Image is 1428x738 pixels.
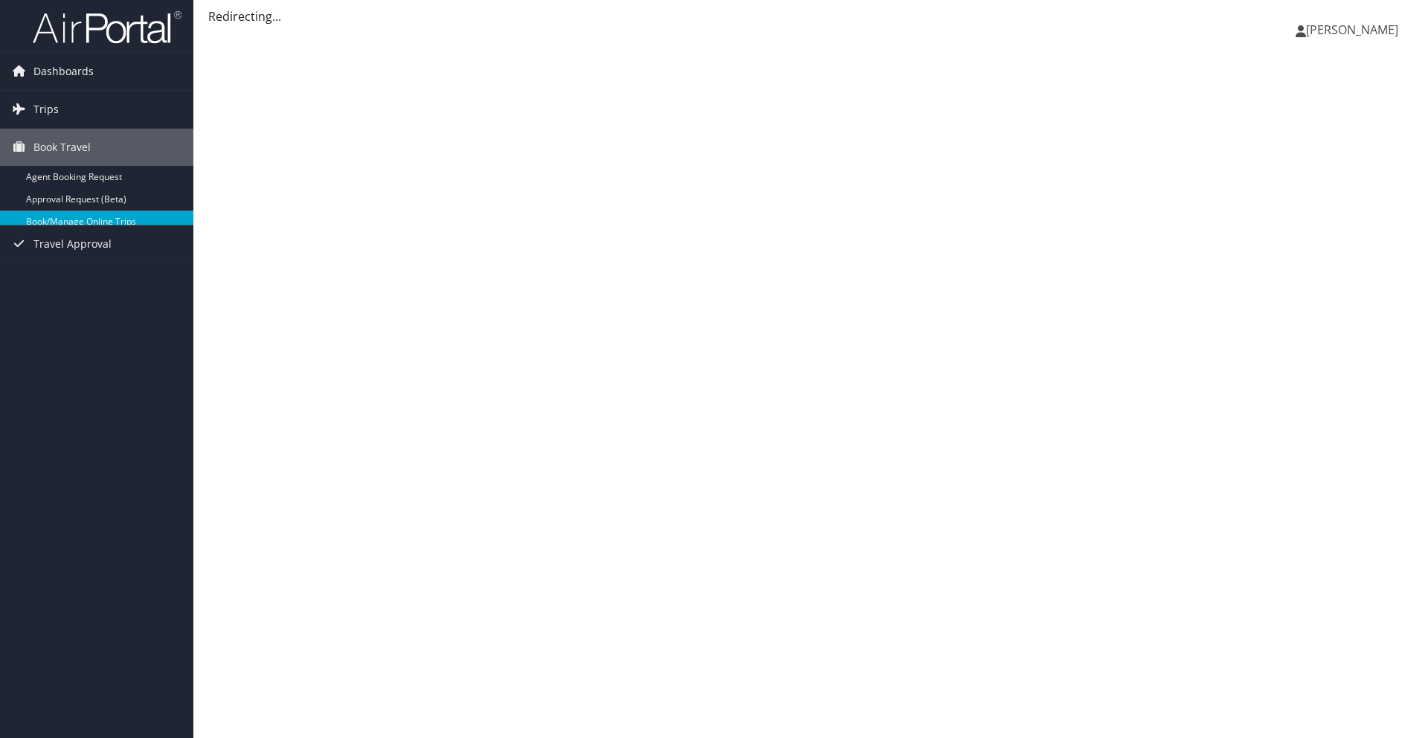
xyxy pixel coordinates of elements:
a: [PERSON_NAME] [1296,7,1413,52]
span: Travel Approval [33,225,112,263]
img: airportal-logo.png [33,10,181,45]
span: Book Travel [33,129,91,166]
span: Trips [33,91,59,128]
span: Dashboards [33,53,94,90]
span: [PERSON_NAME] [1306,22,1398,38]
div: Redirecting... [208,7,1413,25]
